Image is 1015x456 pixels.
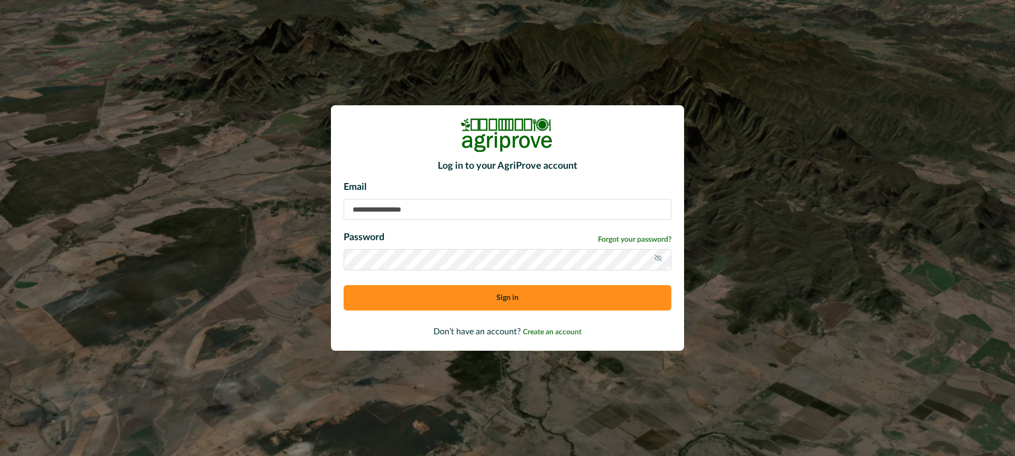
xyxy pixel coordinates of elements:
[523,329,582,336] span: Create an account
[344,285,671,311] button: Sign in
[344,180,671,195] p: Email
[344,161,671,172] h2: Log in to your AgriProve account
[344,325,671,338] p: Don’t have an account?
[598,234,671,245] a: Forgot your password?
[460,118,555,152] img: Logo Image
[344,231,384,245] p: Password
[523,327,582,336] a: Create an account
